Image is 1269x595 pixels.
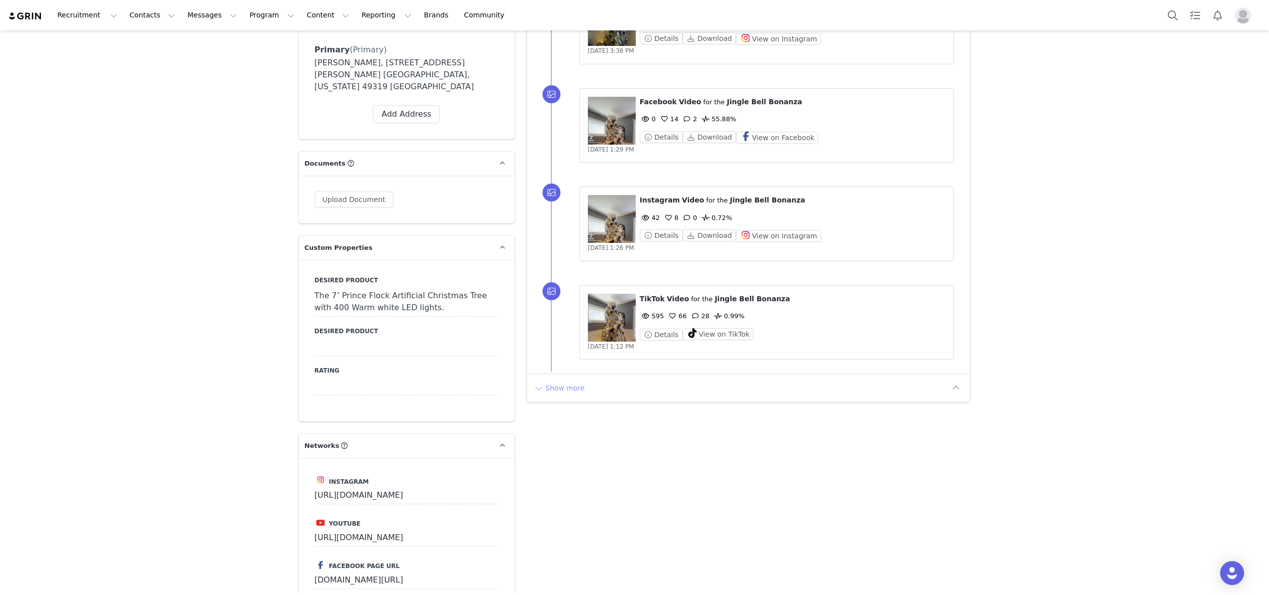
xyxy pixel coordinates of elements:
[305,159,346,169] span: Documents
[315,571,499,589] input: https://www.facebook.com/@username
[689,312,710,320] span: 28
[243,4,300,26] button: Program
[305,441,340,451] span: Networks
[640,131,683,143] button: Details
[736,134,818,141] a: View on Facebook
[736,132,818,144] button: View on Facebook
[533,380,585,396] button: Show more
[681,115,697,123] span: 2
[679,98,702,106] span: Video
[1220,561,1244,585] div: Open Intercom Messenger
[373,105,440,123] button: Add Address
[736,230,821,242] button: View on Instagram
[640,32,683,44] button: Details
[683,328,754,340] button: View on TikTok
[683,229,736,241] button: Download
[588,47,634,54] span: [DATE] 3:38 PM
[682,196,705,204] span: Video
[8,11,43,21] img: grin logo
[700,214,732,221] span: 0.72%
[640,98,677,106] span: Facebook
[588,343,634,350] span: [DATE] 1:12 PM
[315,366,499,375] label: Rating
[315,57,499,93] div: [PERSON_NAME], [STREET_ADDRESS][PERSON_NAME] [GEOGRAPHIC_DATA], [US_STATE] 49319 [GEOGRAPHIC_DATA]
[8,8,409,19] body: Rich Text Area. Press ALT-0 for help.
[1235,7,1251,23] img: placeholder-profile.jpg
[315,45,350,54] span: Primary
[1207,4,1229,26] button: Notifications
[51,4,123,26] button: Recruitment
[640,229,683,241] button: Details
[181,4,243,26] button: Messages
[715,295,790,303] span: Jingle Bell Bonanza
[667,312,687,320] span: 66
[329,563,400,570] span: Facebook Page URL
[640,329,683,341] button: Details
[315,529,499,547] input: https://www.youtube.com/@username
[736,33,821,45] button: View on Instagram
[736,35,821,42] a: View on Instagram
[640,195,946,205] p: ⁨ ⁩ ⁨ ⁩ for the ⁨ ⁩
[736,232,821,239] a: View on Instagram
[588,244,634,251] span: [DATE] 1:26 PM
[700,115,736,123] span: 55.88%
[315,276,499,285] label: Desired product
[1184,4,1206,26] a: Tasks
[329,520,361,527] span: Youtube
[681,214,697,221] span: 0
[667,295,689,303] span: Video
[712,312,744,320] span: 0.99%
[301,4,355,26] button: Content
[588,146,634,153] span: [DATE] 1:29 PM
[458,4,515,26] a: Community
[1229,7,1261,23] button: Profile
[418,4,457,26] a: Brands
[317,476,325,484] img: instagram.svg
[640,97,946,107] p: ⁨ ⁩ ⁨ ⁩ for the ⁨ ⁩
[640,312,664,320] span: 595
[640,196,680,204] span: Instagram
[1162,4,1184,26] button: Search
[315,486,499,504] input: https://www.instagram.com/username
[640,294,946,304] p: ⁨ ⁩ ⁨ ⁩ for the ⁨ ⁩
[683,331,754,339] a: View on TikTok
[662,214,678,221] span: 8
[730,196,805,204] span: Jingle Bell Bonanza
[124,4,181,26] button: Contacts
[315,287,499,317] div: The 7’ Prince Flock Artificial Christmas Tree with 400 Warm white LED lights.
[315,192,393,207] button: Upload Document
[683,131,736,143] button: Download
[683,32,736,44] button: Download
[640,115,656,123] span: 0
[640,295,665,303] span: TikTok
[315,327,499,336] label: Desired Product
[350,45,386,54] span: (Primary)
[356,4,417,26] button: Reporting
[727,98,802,106] span: Jingle Bell Bonanza
[305,243,372,253] span: Custom Properties
[658,115,679,123] span: 14
[329,478,369,485] span: Instagram
[640,214,660,221] span: 42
